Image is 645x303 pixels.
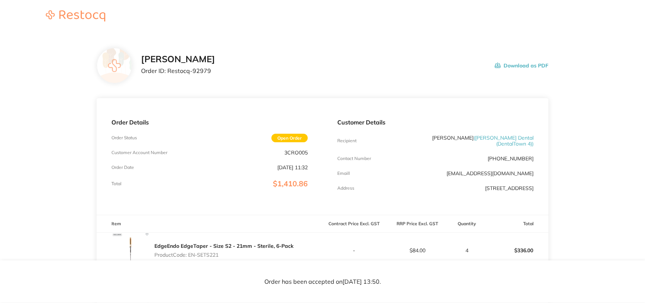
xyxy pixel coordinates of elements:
p: $336.00 [485,242,548,259]
p: Recipient [337,138,357,143]
p: Address [337,186,354,191]
p: Order Status [111,135,137,140]
th: Total [485,215,548,233]
p: [PHONE_NUMBER] [488,156,534,162]
p: Emaill [337,171,350,176]
p: Order ID: Restocq- 92979 [141,67,215,74]
p: Product Code: EN-SETS221 [154,252,294,258]
p: [PERSON_NAME] [403,135,534,147]
p: 3CRO005 [284,150,308,156]
p: $84.00 [386,247,449,253]
th: Quantity [449,215,485,233]
p: Contact Number [337,156,371,161]
button: Download as PDF [495,54,548,77]
p: Customer Details [337,119,534,126]
th: Contract Price Excl. GST [322,215,386,233]
span: $1,410.86 [273,179,308,188]
img: YzUzYzlkbA [111,233,148,269]
p: [STREET_ADDRESS] [485,185,534,191]
p: - [323,247,385,253]
span: ( [PERSON_NAME] Dental (DentalTown 4) ) [474,134,534,147]
p: Order Date [111,165,134,170]
img: Restocq logo [39,10,113,21]
p: Order Details [111,119,308,126]
span: Open Order [271,134,308,142]
p: Order has been accepted on [DATE] 13:50 . [264,279,381,285]
h2: [PERSON_NAME] [141,54,215,64]
th: RRP Price Excl. GST [386,215,449,233]
p: Total [111,181,121,186]
a: EdgeEndo EdgeTaper - Size S2 - 21mm - Sterile, 6-Pack [154,243,294,249]
a: Restocq logo [39,10,113,23]
p: 4 [449,247,485,253]
p: [DATE] 11:32 [277,164,308,170]
a: [EMAIL_ADDRESS][DOMAIN_NAME] [447,170,534,177]
th: Item [97,215,322,233]
p: Customer Account Number [111,150,167,155]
